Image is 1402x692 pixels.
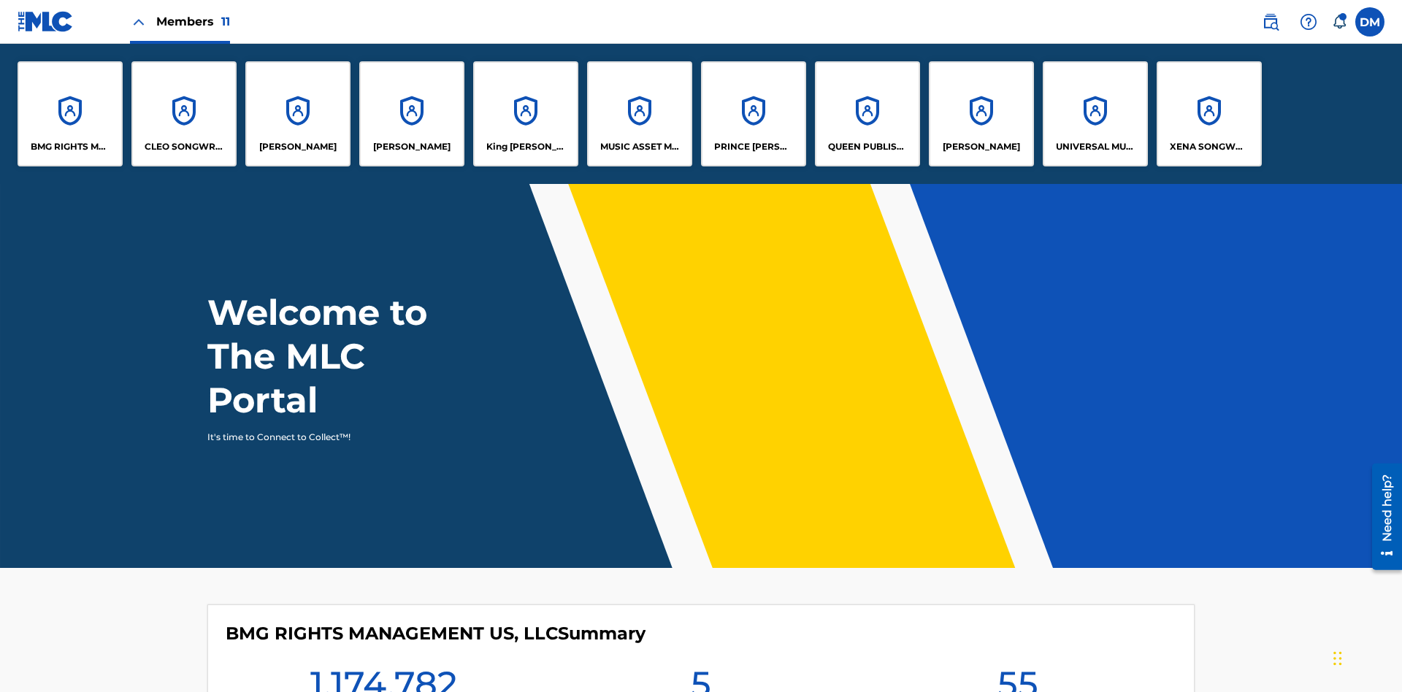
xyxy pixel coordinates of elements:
a: AccountsQUEEN PUBLISHA [815,61,920,166]
div: User Menu [1355,7,1384,36]
a: Public Search [1256,7,1285,36]
div: Notifications [1332,15,1347,29]
p: UNIVERSAL MUSIC PUB GROUP [1056,140,1135,153]
a: AccountsXENA SONGWRITER [1157,61,1262,166]
p: EYAMA MCSINGER [373,140,451,153]
iframe: Resource Center [1361,458,1402,577]
a: AccountsKing [PERSON_NAME] [473,61,578,166]
img: MLC Logo [18,11,74,32]
a: AccountsMUSIC ASSET MANAGEMENT (MAM) [587,61,692,166]
a: Accounts[PERSON_NAME] [359,61,464,166]
a: AccountsUNIVERSAL MUSIC PUB GROUP [1043,61,1148,166]
a: AccountsBMG RIGHTS MANAGEMENT US, LLC [18,61,123,166]
p: QUEEN PUBLISHA [828,140,908,153]
iframe: Chat Widget [1329,622,1402,692]
a: Accounts[PERSON_NAME] [929,61,1034,166]
a: AccountsCLEO SONGWRITER [131,61,237,166]
div: Help [1294,7,1323,36]
p: It's time to Connect to Collect™! [207,431,461,444]
p: ELVIS COSTELLO [259,140,337,153]
p: PRINCE MCTESTERSON [714,140,794,153]
a: Accounts[PERSON_NAME] [245,61,350,166]
p: CLEO SONGWRITER [145,140,224,153]
p: BMG RIGHTS MANAGEMENT US, LLC [31,140,110,153]
div: Drag [1333,637,1342,680]
img: search [1262,13,1279,31]
span: 11 [221,15,230,28]
h1: Welcome to The MLC Portal [207,291,480,422]
p: King McTesterson [486,140,566,153]
span: Members [156,13,230,30]
p: XENA SONGWRITER [1170,140,1249,153]
p: RONALD MCTESTERSON [943,140,1020,153]
p: MUSIC ASSET MANAGEMENT (MAM) [600,140,680,153]
a: AccountsPRINCE [PERSON_NAME] [701,61,806,166]
img: Close [130,13,148,31]
img: help [1300,13,1317,31]
h4: BMG RIGHTS MANAGEMENT US, LLC [226,623,646,645]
